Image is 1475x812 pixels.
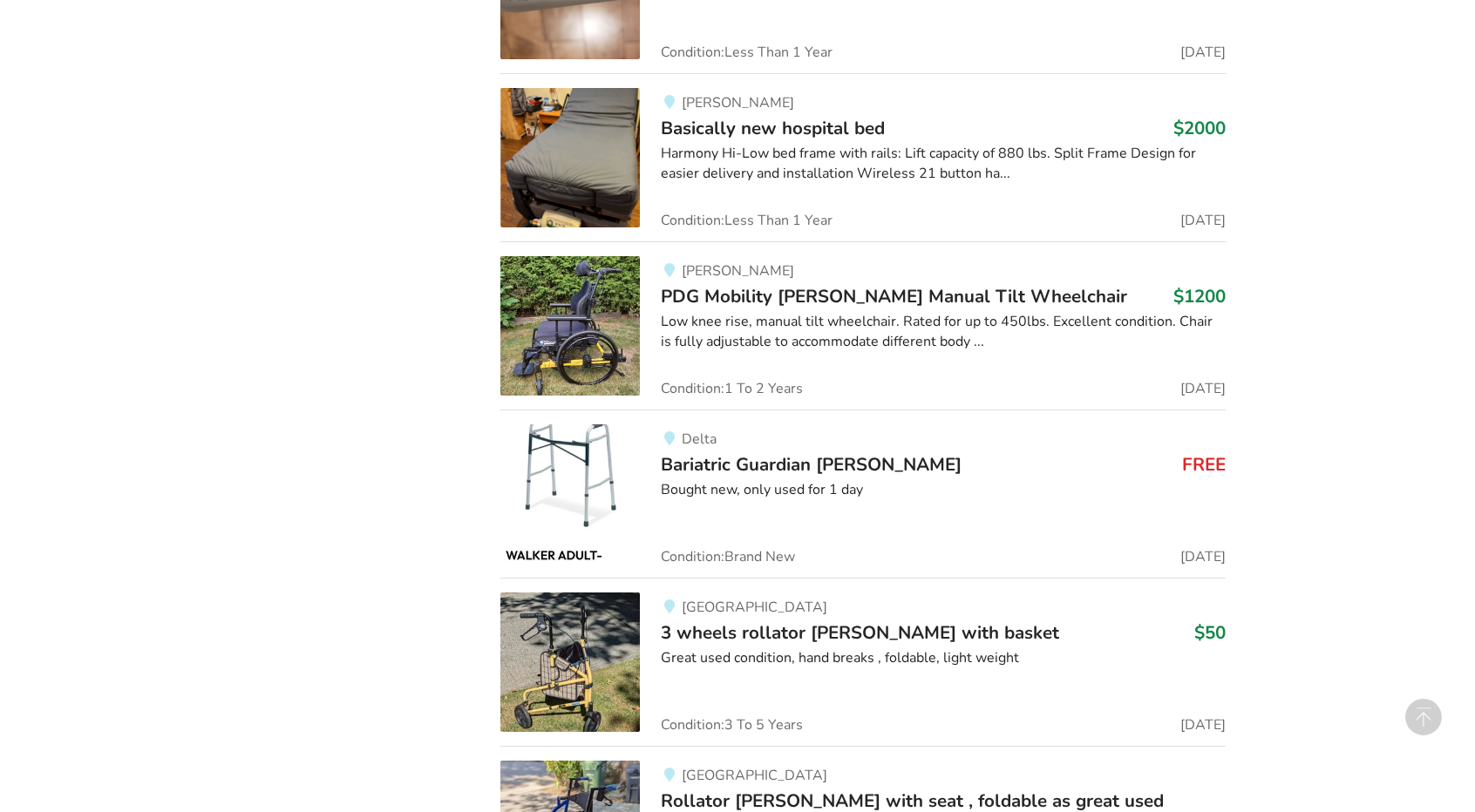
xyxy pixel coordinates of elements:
span: Basically new hospital bed [661,116,885,140]
span: Condition: Brand New [661,550,795,564]
div: Harmony Hi-Low bed frame with rails: Lift capacity of 880 lbs. Split Frame Design for easier deli... [661,144,1225,184]
span: [DATE] [1180,213,1226,227]
span: [PERSON_NAME] [682,93,794,112]
a: mobility-bariatric guardian walkerDeltaBariatric Guardian [PERSON_NAME]FREEBought new, only used ... [500,409,1225,578]
span: Condition: Less Than 1 Year [661,45,833,59]
div: Bought new, only used for 1 day [661,480,1225,500]
span: Condition: 1 To 2 Years [661,382,803,396]
span: Delta [682,430,717,449]
span: Bariatric Guardian [PERSON_NAME] [661,452,962,477]
span: 3 wheels rollator [PERSON_NAME] with basket [661,620,1059,645]
h3: $1200 [1173,285,1226,308]
span: [DATE] [1180,382,1226,396]
span: [DATE] [1180,718,1226,732]
span: [DATE] [1180,45,1226,59]
h3: FREE [1182,453,1226,476]
span: Condition: 3 To 5 Years [661,718,803,732]
span: Condition: Less Than 1 Year [661,213,833,227]
span: [DATE] [1180,550,1226,564]
div: Low knee rise, manual tilt wheelchair. Rated for up to 450lbs. Excellent condition. Chair is full... [661,312,1225,352]
img: mobility-bariatric guardian walker [500,424,640,564]
div: Great used condition, hand breaks , foldable, light weight [661,648,1225,668]
img: mobility-3 wheels rollator walker with basket [500,592,640,732]
a: mobility-3 wheels rollator walker with basket [GEOGRAPHIC_DATA]3 wheels rollator [PERSON_NAME] wi... [500,578,1225,746]
a: bedroom equipment-basically new hospital bed[PERSON_NAME]Basically new hospital bed$2000Harmony H... [500,73,1225,241]
h3: $50 [1194,621,1226,644]
img: bedroom equipment-basically new hospital bed [500,88,640,227]
span: [PERSON_NAME] [682,261,794,281]
span: PDG Mobility [PERSON_NAME] Manual Tilt Wheelchair [661,284,1127,308]
h3: $2000 [1173,117,1226,139]
a: mobility-pdg mobility stella gl manual tilt wheelchair[PERSON_NAME]PDG Mobility [PERSON_NAME] Man... [500,241,1225,409]
span: [GEOGRAPHIC_DATA] [682,766,827,785]
span: [GEOGRAPHIC_DATA] [682,598,827,617]
img: mobility-pdg mobility stella gl manual tilt wheelchair [500,256,640,396]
